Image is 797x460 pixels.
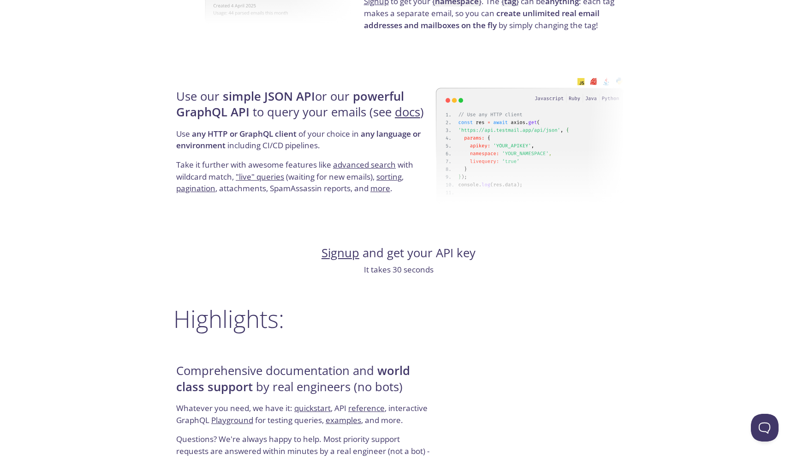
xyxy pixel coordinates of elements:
strong: simple JSON API [223,88,315,104]
h4: Comprehensive documentation and by real engineers (no bots) [176,363,433,402]
a: examples [326,415,361,425]
iframe: Help Scout Beacon - Open [751,414,779,442]
strong: powerful GraphQL API [176,88,404,120]
img: api [436,67,624,213]
a: Playground [211,415,253,425]
p: Use of your choice in including CI/CD pipelines. [176,128,433,159]
a: reference [348,403,385,413]
p: Whatever you need, we have it: , API , interactive GraphQL for testing queries, , and more. [176,402,433,433]
strong: any HTTP or GraphQL client [192,128,297,139]
a: sorting [376,171,402,182]
p: It takes 30 seconds [173,264,624,276]
a: pagination [176,183,215,194]
h4: Use our or our to query your emails (see ) [176,89,433,128]
h4: and get your API key [173,245,624,261]
a: Signup [321,245,359,261]
strong: world class support [176,363,410,394]
h2: Highlights: [173,305,624,333]
a: "live" queries [236,171,284,182]
a: docs [395,104,420,120]
strong: any language or environment [176,128,421,151]
a: more [370,183,390,194]
a: advanced search [333,159,396,170]
p: Take it further with awesome features like with wildcard match, (waiting for new emails), , , att... [176,159,433,194]
strong: create unlimited real email addresses and mailboxes on the fly [364,8,600,30]
a: quickstart [294,403,331,413]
